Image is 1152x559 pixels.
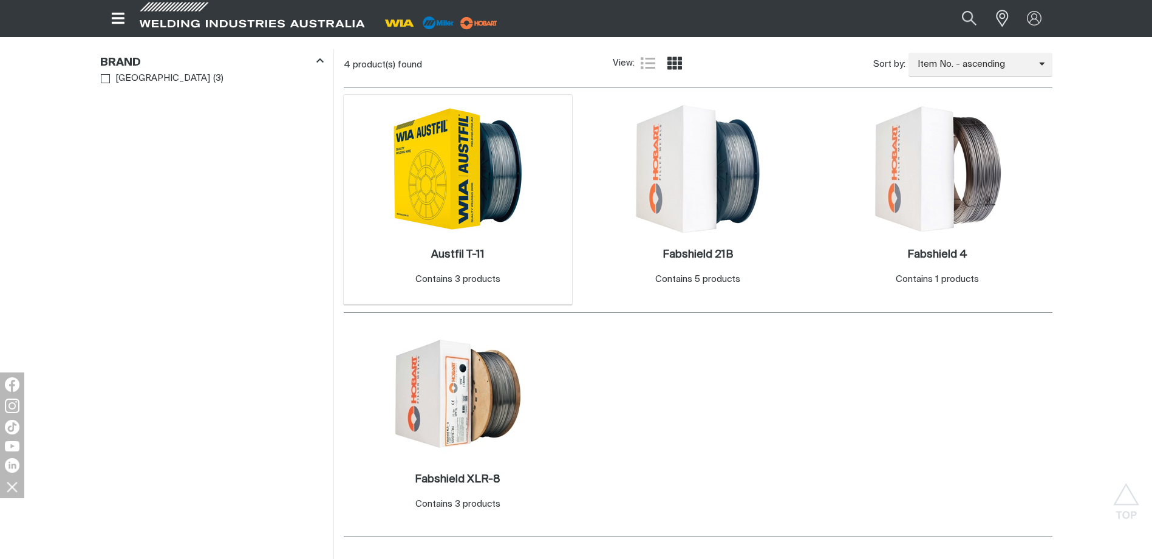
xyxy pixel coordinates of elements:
[1113,483,1140,510] button: Scroll to top
[393,329,523,459] img: Fabshield XLR-8
[431,248,485,262] a: Austfil T-11
[2,476,22,497] img: hide socials
[415,473,500,487] a: Fabshield XLR-8
[344,49,1052,80] section: Product list controls
[457,14,501,32] img: miller
[933,5,989,32] input: Product name or item number...
[393,104,523,234] img: Austfil T-11
[908,58,1039,72] span: Item No. - ascending
[641,56,655,70] a: List view
[633,104,763,234] img: Fabshield 21B
[457,18,501,27] a: miller
[5,441,19,451] img: YouTube
[101,70,323,87] ul: Brand
[907,248,967,262] a: Fabshield 4
[873,58,905,72] span: Sort by:
[896,273,979,287] div: Contains 1 products
[100,53,324,70] div: Brand
[655,273,740,287] div: Contains 5 products
[115,72,210,86] span: [GEOGRAPHIC_DATA]
[213,72,223,86] span: ( 3 )
[353,60,422,69] span: product(s) found
[663,248,733,262] a: Fabshield 21B
[873,104,1003,234] img: Fabshield 4
[907,249,967,260] h2: Fabshield 4
[663,249,733,260] h2: Fabshield 21B
[101,70,211,87] a: [GEOGRAPHIC_DATA]
[431,249,485,260] h2: Austfil T-11
[949,5,990,32] button: Search products
[5,377,19,392] img: Facebook
[613,57,635,70] span: View:
[5,458,19,473] img: LinkedIn
[5,420,19,434] img: TikTok
[415,498,500,512] div: Contains 3 products
[415,273,500,287] div: Contains 3 products
[100,49,324,87] aside: Filters
[5,399,19,413] img: Instagram
[100,56,141,70] h3: Brand
[415,474,500,485] h2: Fabshield XLR-8
[344,59,613,71] div: 4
